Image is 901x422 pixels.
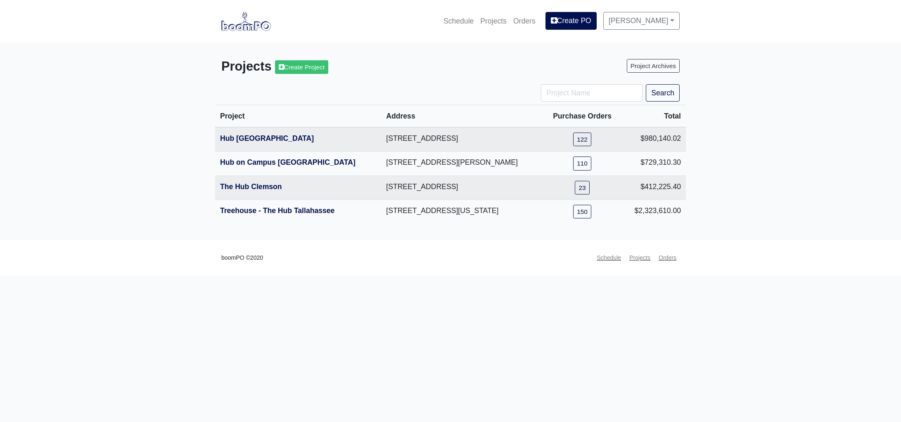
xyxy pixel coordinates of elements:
td: $729,310.30 [621,152,686,175]
a: 110 [573,156,591,170]
td: $412,225.40 [621,175,686,199]
a: Treehouse - The Hub Tallahassee [220,206,334,215]
td: [STREET_ADDRESS] [381,127,543,152]
a: Create Project [275,60,328,74]
h3: Projects [221,59,444,74]
small: boomPO ©2020 [221,253,263,263]
td: $2,323,610.00 [621,199,686,223]
th: Total [621,105,686,128]
a: Projects [477,12,510,30]
th: Project [215,105,381,128]
td: [STREET_ADDRESS] [381,175,543,199]
td: [STREET_ADDRESS][US_STATE] [381,199,543,223]
a: The Hub Clemson [220,183,282,191]
a: [PERSON_NAME] [603,12,680,29]
th: Address [381,105,543,128]
a: Schedule [593,250,624,266]
td: $980,140.02 [621,127,686,152]
td: [STREET_ADDRESS][PERSON_NAME] [381,152,543,175]
a: Hub [GEOGRAPHIC_DATA] [220,134,314,142]
a: 23 [575,181,589,194]
a: Project Archives [627,59,680,73]
a: 122 [573,133,591,146]
a: Orders [655,250,680,266]
a: Create PO [545,12,597,29]
a: Schedule [440,12,477,30]
a: 150 [573,205,591,218]
a: Projects [626,250,654,266]
input: Project Name [541,84,643,102]
button: Search [646,84,680,102]
a: Orders [510,12,539,30]
img: boomPO [221,12,271,31]
th: Purchase Orders [543,105,621,128]
a: Hub on Campus [GEOGRAPHIC_DATA] [220,158,356,166]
